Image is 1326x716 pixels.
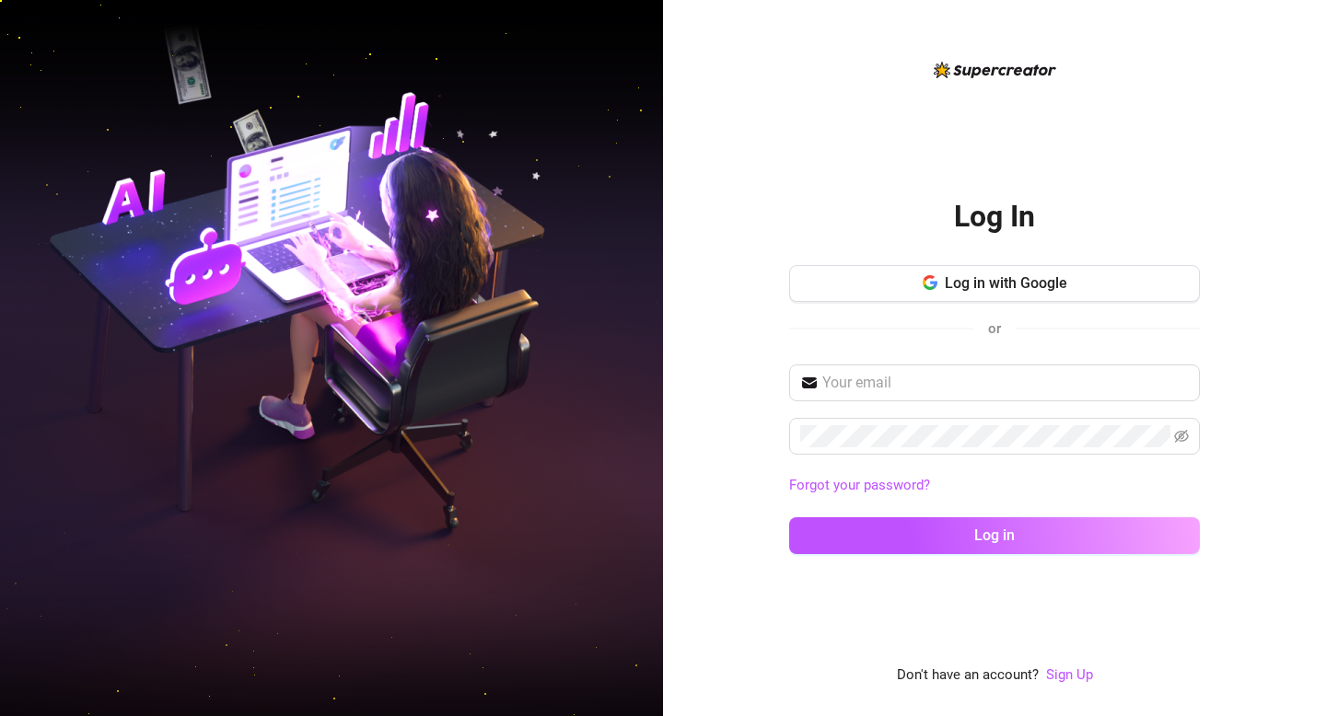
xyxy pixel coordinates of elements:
button: Log in [789,517,1200,554]
a: Forgot your password? [789,475,1200,497]
span: Log in with Google [945,274,1067,292]
span: Log in [974,526,1015,544]
button: Log in with Google [789,265,1200,302]
span: Don't have an account? [897,664,1039,687]
span: eye-invisible [1174,429,1189,444]
a: Forgot your password? [789,477,930,493]
input: Your email [822,372,1189,394]
h2: Log In [954,198,1035,236]
a: Sign Up [1046,666,1093,683]
a: Sign Up [1046,664,1093,687]
span: or [988,320,1001,337]
img: logo-BBDzfeDw.svg [934,62,1056,78]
